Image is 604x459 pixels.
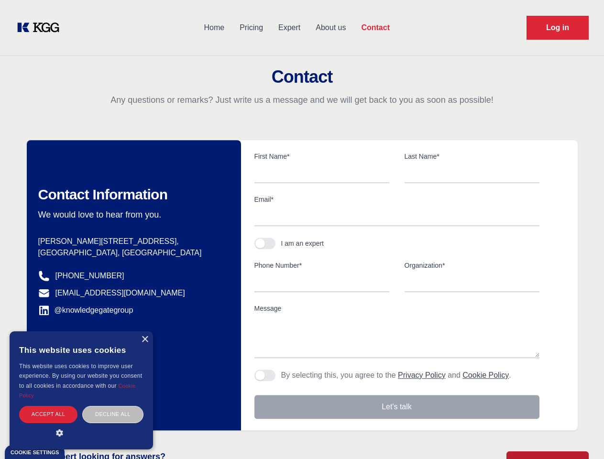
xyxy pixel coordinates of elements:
[254,304,539,313] label: Message
[405,261,539,270] label: Organization*
[38,209,226,220] p: We would love to hear from you.
[527,16,589,40] a: Request Demo
[353,15,397,40] a: Contact
[254,195,539,204] label: Email*
[254,261,389,270] label: Phone Number*
[55,287,185,299] a: [EMAIL_ADDRESS][DOMAIN_NAME]
[196,15,232,40] a: Home
[15,20,67,35] a: KOL Knowledge Platform: Talk to Key External Experts (KEE)
[281,239,324,248] div: I am an expert
[38,186,226,203] h2: Contact Information
[11,450,59,455] div: Cookie settings
[19,406,77,423] div: Accept all
[19,363,142,389] span: This website uses cookies to improve user experience. By using our website you consent to all coo...
[19,339,143,361] div: This website uses cookies
[38,305,133,316] a: @knowledgegategroup
[281,370,511,381] p: By selecting this, you agree to the and .
[38,247,226,259] p: [GEOGRAPHIC_DATA], [GEOGRAPHIC_DATA]
[308,15,353,40] a: About us
[462,371,509,379] a: Cookie Policy
[19,383,136,398] a: Cookie Policy
[11,94,593,106] p: Any questions or remarks? Just write us a message and we will get back to you as soon as possible!
[82,406,143,423] div: Decline all
[55,270,124,282] a: [PHONE_NUMBER]
[38,236,226,247] p: [PERSON_NAME][STREET_ADDRESS],
[254,152,389,161] label: First Name*
[271,15,308,40] a: Expert
[11,67,593,87] h2: Contact
[556,413,604,459] iframe: Chat Widget
[398,371,446,379] a: Privacy Policy
[141,336,148,343] div: Close
[232,15,271,40] a: Pricing
[254,395,539,419] button: Let's talk
[405,152,539,161] label: Last Name*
